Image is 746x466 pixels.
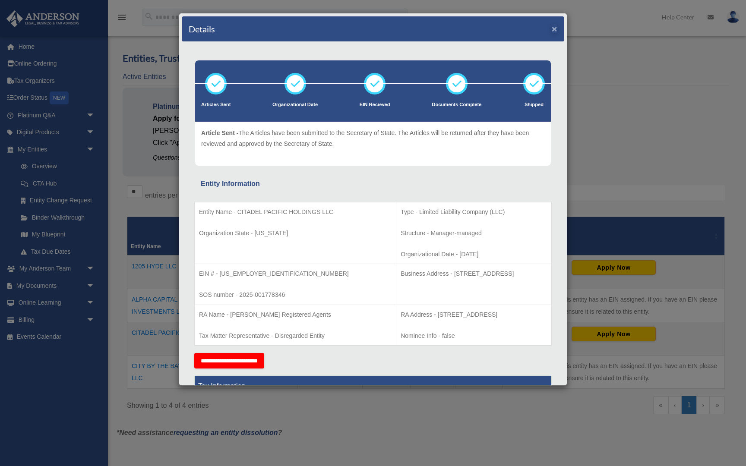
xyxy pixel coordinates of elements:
th: Tax Information [195,376,552,397]
p: Shipped [523,101,545,109]
p: The Articles have been submitted to the Secretary of State. The Articles will be returned after t... [201,128,545,149]
p: RA Name - [PERSON_NAME] Registered Agents [199,309,392,320]
p: SOS number - 2025-001778346 [199,290,392,300]
p: EIN # - [US_EMPLOYER_IDENTIFICATION_NUMBER] [199,268,392,279]
span: Article Sent - [201,129,238,136]
p: Organizational Date - [DATE] [401,249,547,260]
p: Organizational Date [272,101,318,109]
p: Documents Complete [432,101,481,109]
p: Nominee Info - false [401,331,547,341]
p: Structure - Manager-managed [401,228,547,239]
p: Articles Sent [201,101,231,109]
p: Tax Matter Representative - Disregarded Entity [199,331,392,341]
p: Entity Name - CITADEL PACIFIC HOLDINGS LLC [199,207,392,217]
p: EIN Recieved [360,101,390,109]
h4: Details [189,23,215,35]
p: Business Address - [STREET_ADDRESS] [401,268,547,279]
p: Organization State - [US_STATE] [199,228,392,239]
div: Entity Information [201,178,545,190]
button: × [552,24,557,33]
p: RA Address - [STREET_ADDRESS] [401,309,547,320]
p: Type - Limited Liability Company (LLC) [401,207,547,217]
